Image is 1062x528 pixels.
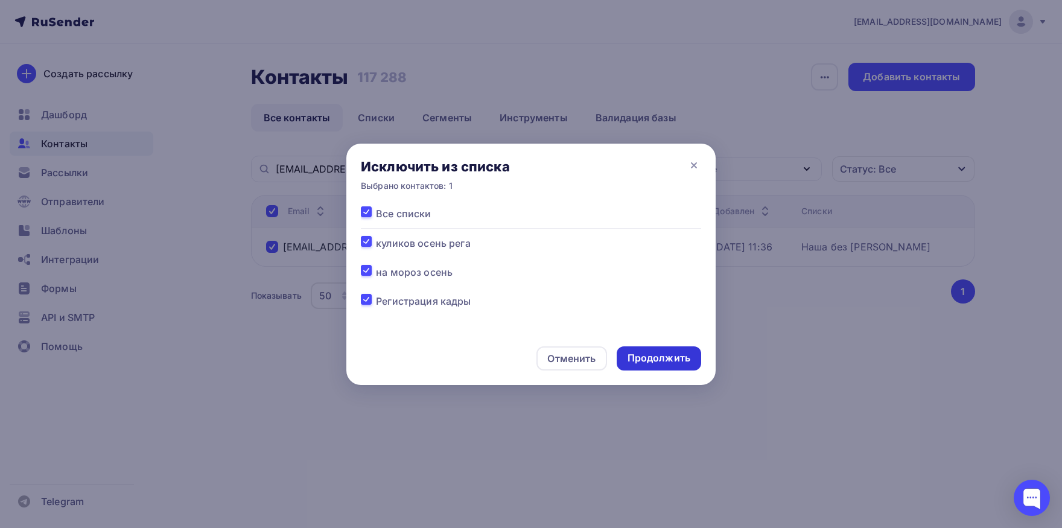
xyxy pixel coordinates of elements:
span: на мороз осень [376,265,453,279]
div: Исключить из списка [361,158,510,175]
span: Все списки [376,206,431,221]
span: куликов осень рега [376,236,471,250]
div: Выбрано контактов: 1 [361,180,510,192]
div: Продолжить [628,351,690,365]
div: Отменить [547,351,596,366]
span: Регистрация кадры [376,294,471,308]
